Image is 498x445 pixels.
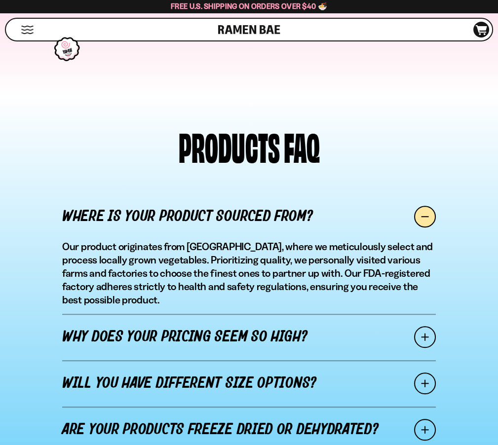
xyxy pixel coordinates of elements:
div: PRODUCTS [178,129,279,164]
a: Will you have different size options? [62,360,436,407]
span: Free U.S. Shipping on Orders over $40 🍜 [171,1,327,11]
button: Mobile Menu Trigger [21,26,34,34]
a: Why does your pricing seem so high? [62,314,436,360]
div: FAQ [283,129,319,164]
p: Our product originates from [GEOGRAPHIC_DATA], where we meticulously select and process locally g... [62,240,436,306]
a: Where is your product sourced from? [62,193,436,240]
